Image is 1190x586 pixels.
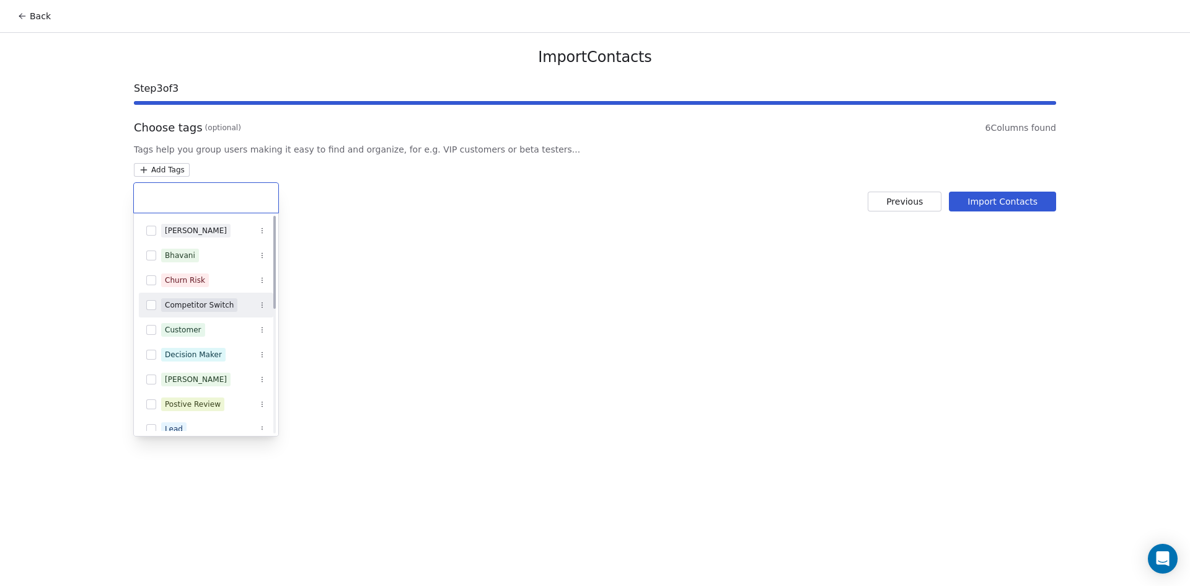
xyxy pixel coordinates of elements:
div: Customer [165,324,201,335]
div: Competitor Switch [165,300,234,311]
div: [PERSON_NAME] [165,374,227,385]
div: [PERSON_NAME] [165,225,227,236]
div: Bhavani [165,250,195,261]
div: Postive Review [165,399,221,410]
div: Churn Risk [165,275,205,286]
div: Lead [165,424,183,435]
div: Decision Maker [165,349,222,360]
